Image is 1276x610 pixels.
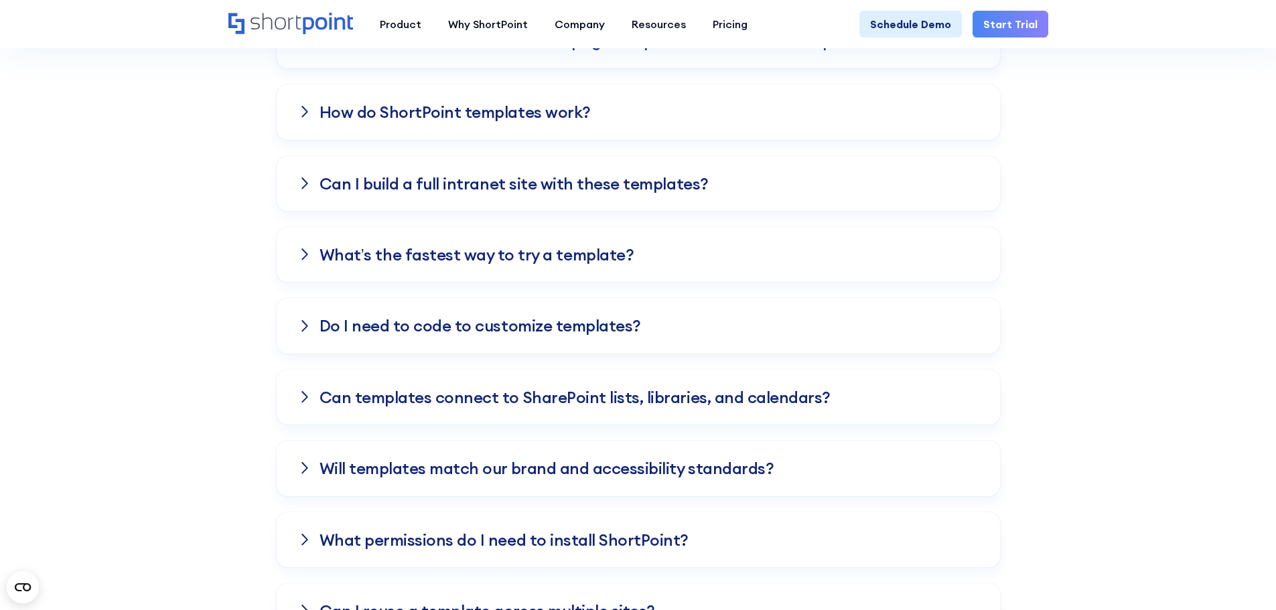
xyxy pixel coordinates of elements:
h3: Can I build a full intranet site with these templates? [320,175,709,192]
a: Start Trial [973,11,1048,37]
h3: What’s the fastest way to try a template? [320,246,634,263]
a: Why ShortPoint [435,11,541,37]
iframe: Chat Widget [1209,546,1276,610]
a: Resources [618,11,699,37]
a: Product [366,11,435,37]
button: Open CMP widget [7,571,39,603]
a: Schedule Demo [859,11,962,37]
h3: Will templates match our brand and accessibility standards? [320,459,774,477]
div: Resources [632,16,686,32]
div: Pricing [713,16,748,32]
h3: Do I need to code to customize templates? [320,317,641,334]
h3: What’s the difference between a page template and a section template? [320,32,870,50]
div: Why ShortPoint [448,16,528,32]
div: Company [555,16,605,32]
a: Home [228,13,353,35]
h3: What permissions do I need to install ShortPoint? [320,531,689,548]
a: Company [541,11,618,37]
div: Product [380,16,421,32]
h3: Can templates connect to SharePoint lists, libraries, and calendars? [320,388,831,406]
h3: How do ShortPoint templates work? [320,103,591,121]
a: Pricing [699,11,761,37]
